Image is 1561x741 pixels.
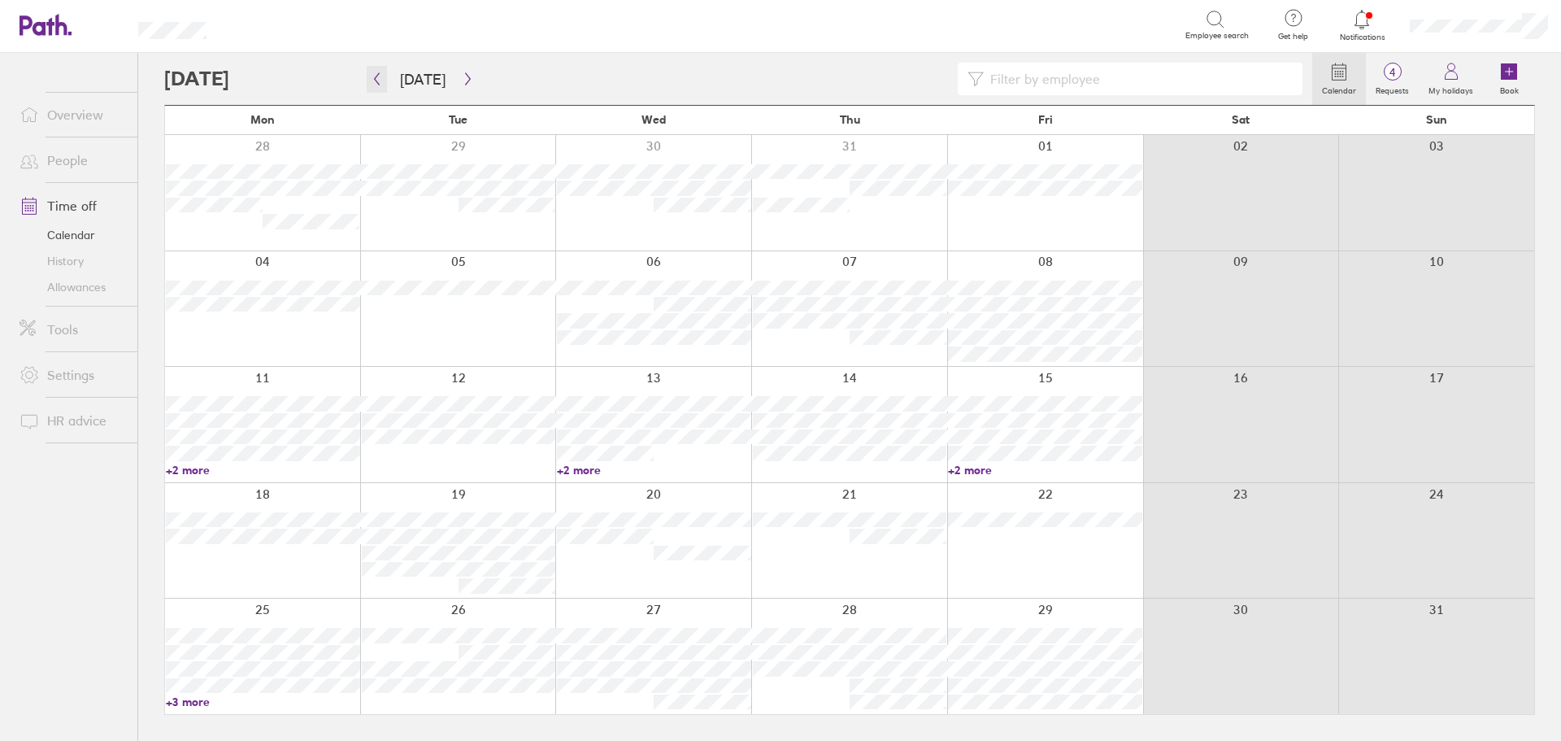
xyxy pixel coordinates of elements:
a: +2 more [948,463,1142,477]
a: 4Requests [1366,53,1419,105]
a: Settings [7,359,137,391]
span: Get help [1267,32,1320,41]
span: Employee search [1185,31,1249,41]
a: Notifications [1336,8,1389,42]
a: History [7,248,137,274]
a: My holidays [1419,53,1483,105]
label: Requests [1366,81,1419,96]
span: Mon [250,113,275,126]
a: Book [1483,53,1535,105]
a: +3 more [166,695,360,709]
a: +2 more [166,463,360,477]
span: Notifications [1336,33,1389,42]
span: Sun [1426,113,1447,126]
a: Overview [7,98,137,131]
a: Allowances [7,274,137,300]
a: Time off [7,190,137,222]
a: Calendar [1312,53,1366,105]
a: HR advice [7,404,137,437]
label: Calendar [1312,81,1366,96]
div: Search [250,17,292,32]
span: 4 [1366,66,1419,79]
button: [DATE] [387,66,459,93]
span: Sat [1232,113,1250,126]
label: My holidays [1419,81,1483,96]
a: +2 more [557,463,751,477]
a: Tools [7,313,137,346]
a: Calendar [7,222,137,248]
label: Book [1490,81,1528,96]
input: Filter by employee [984,63,1293,94]
span: Tue [449,113,467,126]
span: Fri [1038,113,1053,126]
span: Thu [840,113,860,126]
span: Wed [641,113,666,126]
a: People [7,144,137,177]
